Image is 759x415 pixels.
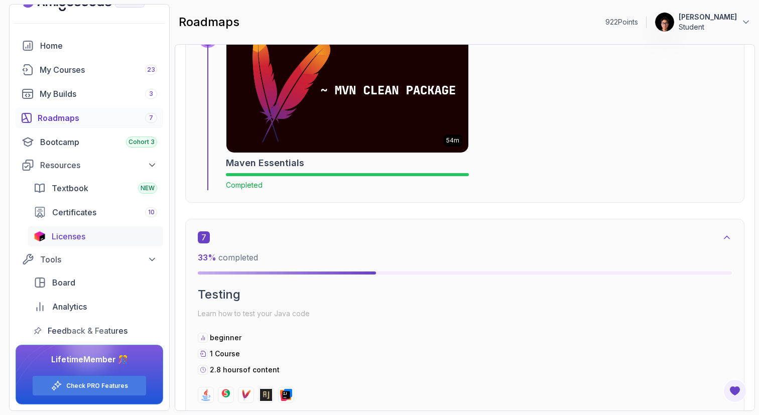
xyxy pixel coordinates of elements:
[240,389,252,401] img: maven logo
[220,389,232,401] img: junit logo
[52,276,75,289] span: Board
[723,379,747,403] button: Open Feedback Button
[52,230,85,242] span: Licenses
[679,22,737,32] p: Student
[16,36,163,56] a: home
[32,375,147,396] button: Check PRO Features
[40,253,157,265] div: Tools
[141,184,155,192] span: NEW
[28,202,163,222] a: certificates
[66,382,128,390] a: Check PRO Features
[52,301,87,313] span: Analytics
[179,14,239,30] h2: roadmaps
[260,389,272,401] img: assertj logo
[210,365,280,375] p: 2.8 hours of content
[226,28,469,190] a: Maven Essentials card54mMaven EssentialsCompleted
[40,64,157,76] div: My Courses
[16,60,163,80] a: courses
[149,114,153,122] span: 7
[16,132,163,152] a: bootcamp
[16,108,163,128] a: roadmaps
[226,181,263,189] span: Completed
[200,389,212,401] img: java logo
[226,156,304,170] h2: Maven Essentials
[148,208,155,216] span: 10
[198,252,258,262] span: completed
[198,231,210,243] span: 7
[28,272,163,293] a: board
[38,112,157,124] div: Roadmaps
[679,12,737,22] p: [PERSON_NAME]
[198,307,732,321] p: Learn how to test your Java code
[210,349,240,358] span: 1 Course
[655,13,674,32] img: user profile image
[16,156,163,174] button: Resources
[52,182,88,194] span: Textbook
[34,231,46,241] img: jetbrains icon
[40,159,157,171] div: Resources
[28,226,163,246] a: licenses
[149,90,153,98] span: 3
[28,297,163,317] a: analytics
[28,178,163,198] a: textbook
[40,136,157,148] div: Bootcamp
[52,206,96,218] span: Certificates
[48,325,128,337] span: Feedback & Features
[655,12,751,32] button: user profile image[PERSON_NAME]Student
[40,40,157,52] div: Home
[226,28,468,153] img: Maven Essentials card
[16,250,163,268] button: Tools
[28,321,163,341] a: feedback
[280,389,292,401] img: intellij logo
[16,84,163,104] a: builds
[147,66,155,74] span: 23
[198,252,216,262] span: 33 %
[129,138,155,146] span: Cohort 3
[446,136,459,145] p: 54m
[605,17,638,27] p: 922 Points
[40,88,157,100] div: My Builds
[198,287,732,303] h2: Testing
[210,333,241,343] p: beginner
